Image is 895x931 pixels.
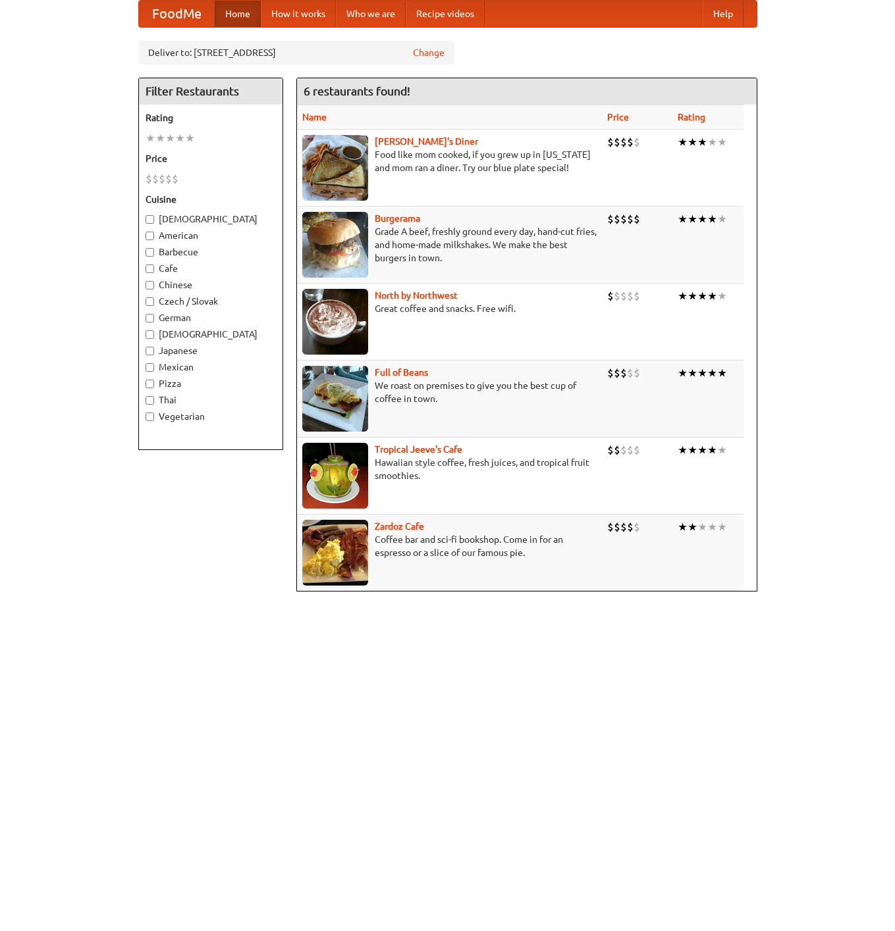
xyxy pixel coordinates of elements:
[627,366,634,380] li: $
[146,344,276,357] label: Japanese
[614,135,620,149] li: $
[146,193,276,206] h5: Cuisine
[620,289,627,303] li: $
[697,366,707,380] li: ★
[634,289,640,303] li: $
[707,289,717,303] li: ★
[607,112,629,122] a: Price
[678,520,688,534] li: ★
[165,172,172,186] li: $
[146,330,154,339] input: [DEMOGRAPHIC_DATA]
[688,135,697,149] li: ★
[688,366,697,380] li: ★
[146,393,276,407] label: Thai
[627,212,634,226] li: $
[614,212,620,226] li: $
[302,456,597,482] p: Hawaiian style coffee, fresh juices, and tropical fruit smoothies.
[375,213,420,224] a: Burgerama
[159,172,165,186] li: $
[678,135,688,149] li: ★
[375,136,478,147] a: [PERSON_NAME]'s Diner
[146,377,276,390] label: Pizza
[146,215,154,224] input: [DEMOGRAPHIC_DATA]
[375,367,428,378] b: Full of Beans
[146,311,276,324] label: German
[634,212,640,226] li: $
[302,112,327,122] a: Name
[688,520,697,534] li: ★
[146,328,276,341] label: [DEMOGRAPHIC_DATA]
[146,281,154,289] input: Chinese
[302,225,597,264] p: Grade A beef, freshly ground every day, hand-cut fries, and home-made milkshakes. We make the bes...
[165,131,175,145] li: ★
[614,443,620,457] li: $
[688,443,697,457] li: ★
[152,172,159,186] li: $
[607,520,614,534] li: $
[302,533,597,559] p: Coffee bar and sci-fi bookshop. Come in for an espresso or a slice of our famous pie.
[146,131,155,145] li: ★
[614,289,620,303] li: $
[678,443,688,457] li: ★
[717,366,727,380] li: ★
[620,366,627,380] li: $
[146,152,276,165] h5: Price
[146,295,276,308] label: Czech / Slovak
[697,212,707,226] li: ★
[146,314,154,322] input: German
[634,443,640,457] li: $
[375,290,458,301] a: North by Northwest
[697,289,707,303] li: ★
[146,245,276,259] label: Barbecue
[146,380,154,388] input: Pizza
[302,302,597,315] p: Great coffee and snacks. Free wifi.
[375,521,424,532] a: Zardoz Cafe
[620,212,627,226] li: $
[634,366,640,380] li: $
[336,1,406,27] a: Who we are
[146,297,154,306] input: Czech / Slovak
[678,289,688,303] li: ★
[146,232,154,240] input: American
[627,289,634,303] li: $
[146,248,154,257] input: Barbecue
[375,444,462,455] b: Tropical Jeeve's Cafe
[215,1,261,27] a: Home
[146,229,276,242] label: American
[304,85,410,97] ng-pluralize: 6 restaurants found!
[146,410,276,423] label: Vegetarian
[717,212,727,226] li: ★
[185,131,195,145] li: ★
[707,443,717,457] li: ★
[146,264,154,273] input: Cafe
[302,289,368,355] img: north.jpg
[717,289,727,303] li: ★
[678,366,688,380] li: ★
[413,46,445,59] a: Change
[302,135,368,201] img: sallys.jpg
[302,212,368,278] img: burgerama.jpg
[146,278,276,291] label: Chinese
[620,443,627,457] li: $
[302,379,597,405] p: We roast on premises to give you the best cup of coffee in town.
[634,520,640,534] li: $
[614,520,620,534] li: $
[697,135,707,149] li: ★
[707,366,717,380] li: ★
[627,520,634,534] li: $
[146,172,152,186] li: $
[607,212,614,226] li: $
[707,135,717,149] li: ★
[175,131,185,145] li: ★
[614,366,620,380] li: $
[607,289,614,303] li: $
[146,111,276,124] h5: Rating
[627,135,634,149] li: $
[707,520,717,534] li: ★
[302,520,368,586] img: zardoz.jpg
[607,135,614,149] li: $
[146,262,276,275] label: Cafe
[139,78,283,105] h4: Filter Restaurants
[302,148,597,174] p: Food like mom cooked, if you grew up in [US_STATE] and mom ran a diner. Try our blue plate special!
